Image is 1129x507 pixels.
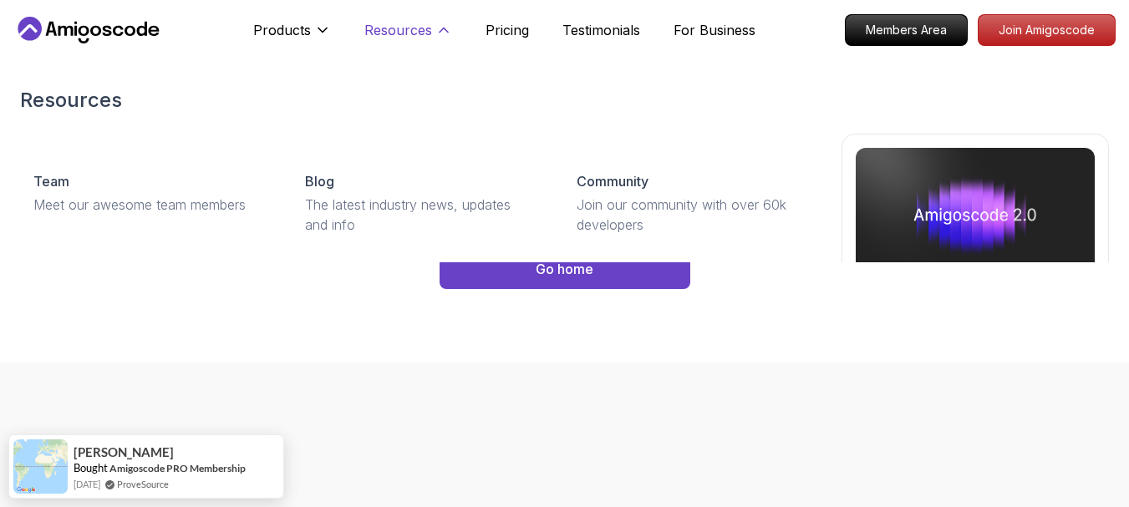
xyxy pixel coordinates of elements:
p: Meet our awesome team members [33,195,265,215]
a: Join Amigoscode [978,14,1116,46]
img: amigoscode 2.0 [856,148,1095,281]
a: TeamMeet our awesome team members [20,158,278,228]
p: Members Area [846,15,967,45]
p: Blog [305,171,334,191]
a: Amigoscode PRO Membership [109,462,246,474]
div: Go home [536,259,593,279]
p: Resources [364,20,432,40]
a: CommunityJoin our community with over 60k developers [563,158,821,248]
a: Home page [440,249,690,289]
span: Bought [74,461,108,474]
p: Community [577,171,648,191]
button: Products [253,20,331,53]
a: BlogThe latest industry news, updates and info [292,158,550,248]
a: For Business [674,20,755,40]
button: Resources [364,20,452,53]
span: [PERSON_NAME] [74,445,174,459]
p: Team [33,171,69,191]
a: Pricing [486,20,529,40]
a: amigoscode 2.0 [842,134,1109,376]
img: provesource social proof notification image [13,439,68,494]
button: Go home [440,249,690,289]
span: [DATE] [74,477,100,491]
h2: Resources [20,87,1109,114]
p: Join Amigoscode [979,15,1115,45]
p: The latest industry news, updates and info [305,195,537,235]
a: Members Area [845,14,968,46]
p: Join our community with over 60k developers [577,195,808,235]
a: ProveSource [117,477,169,491]
p: Products [253,20,311,40]
a: Testimonials [562,20,640,40]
